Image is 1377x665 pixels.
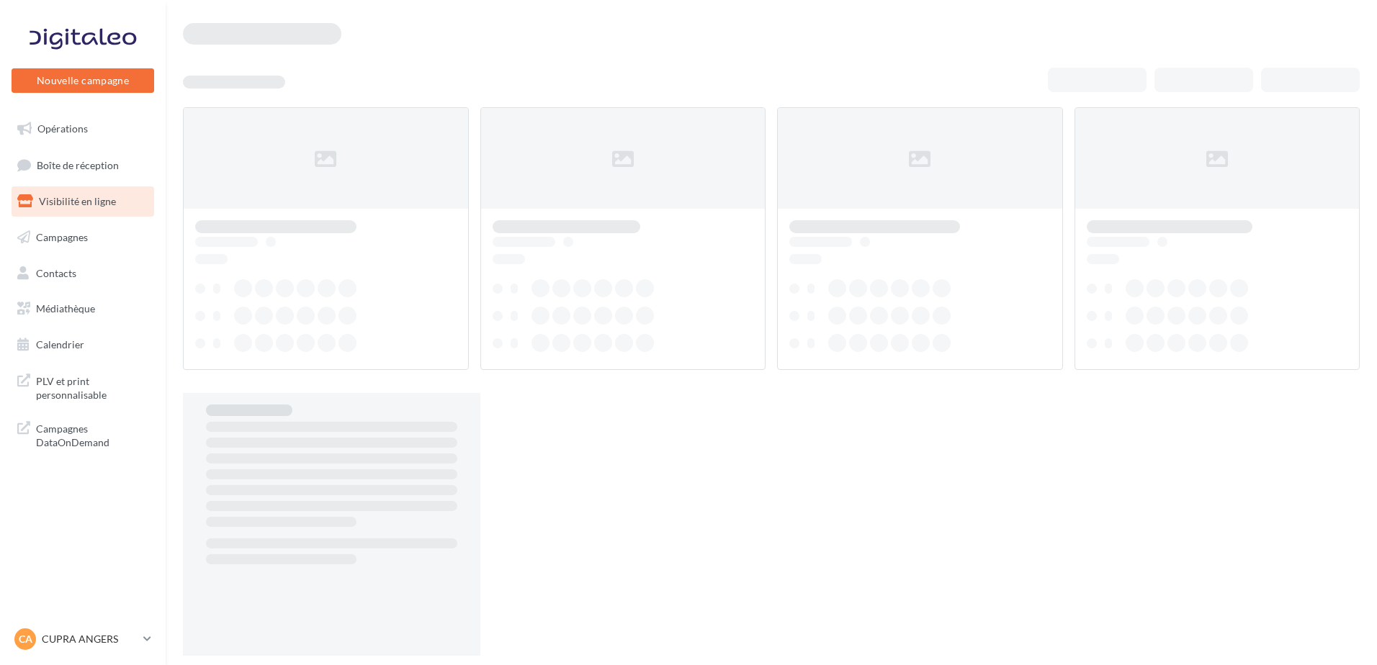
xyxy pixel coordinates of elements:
span: Opérations [37,122,88,135]
a: CA CUPRA ANGERS [12,625,154,653]
span: Campagnes DataOnDemand [36,419,148,450]
span: CA [19,632,32,646]
a: Opérations [9,114,157,144]
a: PLV et print personnalisable [9,366,157,408]
span: Médiathèque [36,302,95,315]
span: Boîte de réception [37,158,119,171]
span: Campagnes [36,231,88,243]
span: Contacts [36,266,76,279]
p: CUPRA ANGERS [42,632,138,646]
a: Contacts [9,258,157,289]
a: Médiathèque [9,294,157,324]
span: PLV et print personnalisable [36,371,148,402]
a: Boîte de réception [9,150,157,181]
button: Nouvelle campagne [12,68,154,93]
span: Visibilité en ligne [39,195,116,207]
a: Calendrier [9,330,157,360]
span: Calendrier [36,338,84,350]
a: Campagnes [9,222,157,253]
a: Campagnes DataOnDemand [9,413,157,456]
a: Visibilité en ligne [9,186,157,217]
